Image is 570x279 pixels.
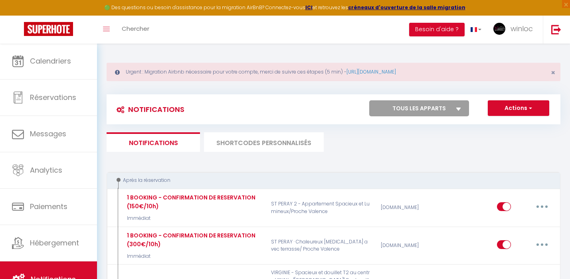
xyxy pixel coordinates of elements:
img: Super Booking [24,22,73,36]
img: ... [493,23,505,35]
li: Notifications [107,132,200,152]
a: ... winloc [487,16,543,44]
a: ICI [305,4,313,11]
a: Chercher [116,16,155,44]
span: Paiements [30,201,67,211]
div: Après la réservation [114,177,544,184]
p: Immédiat [125,253,261,260]
div: 1 BOOKING - CONFIRMATION DE RESERVATION (300€/10h) [125,231,261,249]
li: SHORTCODES PERSONNALISÉS [204,132,324,152]
p: ST PERAY 2 - Appartement Spacieux et Lumineux/Proche Valence [266,193,376,222]
p: Immédiat [125,215,261,222]
a: [URL][DOMAIN_NAME] [346,68,396,75]
button: Close [551,69,555,76]
div: [DOMAIN_NAME] [376,231,449,260]
button: Actions [488,100,549,116]
span: Hébergement [30,238,79,248]
div: [DOMAIN_NAME] [376,193,449,222]
span: Calendriers [30,56,71,66]
span: Messages [30,129,66,139]
span: × [551,68,555,78]
a: créneaux d'ouverture de la salle migration [348,4,465,11]
span: Analytics [30,165,62,175]
div: 1 BOOKING - CONFIRMATION DE RESERVATION (150€/10h) [125,193,261,211]
h3: Notifications [113,100,184,118]
span: Chercher [122,24,149,33]
p: ST PERAY · Chaleureux [MEDICAL_DATA] avec terrasse/ Proche Valence [266,231,376,260]
div: Urgent : Migration Airbnb nécessaire pour votre compte, merci de suivre ces étapes (5 min) - [107,63,560,81]
button: Besoin d'aide ? [409,23,465,36]
img: logout [551,24,561,34]
span: winloc [511,24,533,34]
span: Réservations [30,92,76,102]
